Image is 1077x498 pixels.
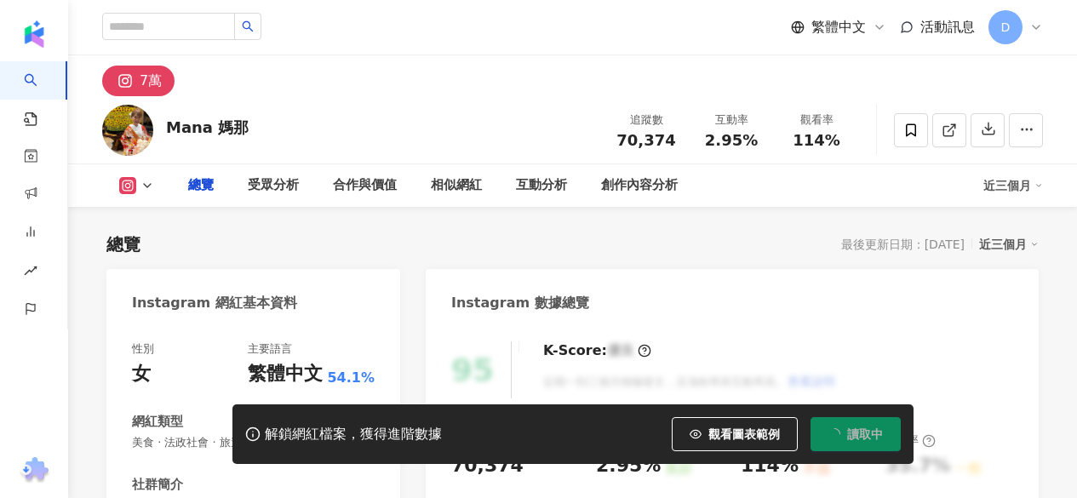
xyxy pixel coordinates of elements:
span: rise [24,254,37,292]
span: 活動訊息 [920,19,975,35]
div: 近三個月 [983,172,1043,199]
div: 相似網紅 [431,175,482,196]
span: 讀取中 [847,427,883,441]
div: 最後更新日期：[DATE] [841,238,965,251]
button: 7萬 [102,66,175,96]
button: 觀看圖表範例 [672,417,798,451]
div: 114% [741,453,799,479]
span: 觀看圖表範例 [708,427,780,441]
div: 互動率 [699,112,764,129]
div: 繁體中文 [248,361,323,387]
div: 解鎖網紅檔案，獲得進階數據 [265,426,442,444]
div: 總覽 [106,232,140,256]
div: 2.95% [596,453,661,479]
span: 70,374 [616,131,675,149]
span: loading [828,427,840,440]
span: search [242,20,254,32]
div: 70,374 [451,453,524,479]
div: 受眾分析 [248,175,299,196]
img: KOL Avatar [102,105,153,156]
div: 互動分析 [516,175,567,196]
div: Mana 媽那 [166,117,249,138]
div: 女 [132,361,151,387]
img: logo icon [20,20,48,48]
div: 創作內容分析 [601,175,678,196]
div: 觀看率 [784,112,849,129]
div: 追蹤數 [614,112,679,129]
button: 讀取中 [811,417,901,451]
span: D [1001,18,1011,37]
span: 繁體中文 [811,18,866,37]
div: 7萬 [140,69,162,93]
div: Instagram 網紅基本資料 [132,294,297,312]
span: 114% [793,132,840,149]
div: Instagram 數據總覽 [451,294,589,312]
div: 合作與價值 [333,175,397,196]
a: search [24,61,58,128]
span: 54.1% [327,369,375,387]
div: 社群簡介 [132,476,183,494]
div: K-Score : [543,341,651,360]
span: 2.95% [705,132,758,149]
div: 近三個月 [979,233,1039,255]
div: 性別 [132,341,154,357]
img: chrome extension [18,457,51,484]
div: 主要語言 [248,341,292,357]
div: 總覽 [188,175,214,196]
